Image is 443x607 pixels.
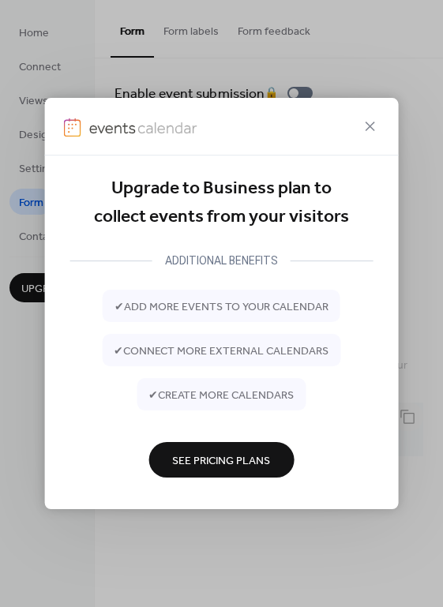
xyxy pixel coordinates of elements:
img: logo-type [88,118,197,137]
span: ✔ add more events to your calendar [115,299,328,316]
span: ✔ connect more external calendars [114,343,328,360]
div: ADDITIONAL BENEFITS [152,251,291,270]
span: See Pricing Plans [172,453,270,470]
span: ✔ create more calendars [148,388,294,404]
img: logo-icon [63,118,81,137]
button: See Pricing Plans [148,442,294,478]
div: Upgrade to Business plan to collect events from your visitors [69,174,374,232]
